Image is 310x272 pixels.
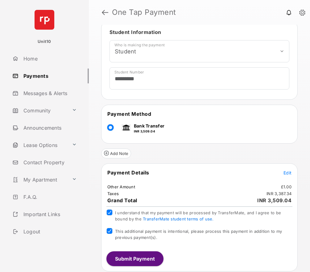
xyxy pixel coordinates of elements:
[110,29,161,35] span: Student Information
[107,191,119,196] td: Taxes
[10,190,89,204] a: F.A.Q.
[38,39,51,45] p: Unit10
[143,216,213,221] a: TransferMate student terms of use.
[10,69,89,83] a: Payments
[101,149,131,158] button: Add Note
[106,251,163,266] button: Submit Payment
[107,184,135,190] td: Other Amount
[115,210,281,221] span: I understand that my payment will be processed by TransferMate, and I agree to be bound by the
[283,169,291,176] button: Edit
[283,170,291,175] span: Edit
[10,51,89,66] a: Home
[281,184,292,190] td: £1.00
[10,86,89,101] a: Messages & Alerts
[266,191,292,196] td: INR 3,387.34
[10,155,89,170] a: Contact Property
[10,207,79,222] a: Important Links
[134,129,164,134] p: INR 3,509.04
[10,138,69,153] a: Lease Options
[107,197,137,203] span: Grand Total
[112,9,300,16] strong: One Tap Payment
[10,103,69,118] a: Community
[35,10,54,30] img: svg+xml;base64,PHN2ZyB4bWxucz0iaHR0cDovL3d3dy53My5vcmcvMjAwMC9zdmciIHdpZHRoPSI2NCIgaGVpZ2h0PSI2NC...
[10,120,89,135] a: Announcements
[115,229,282,240] span: This additional payment is intentional, please process this payment in addition to my previous pa...
[122,124,131,131] img: bank.png
[107,169,149,176] span: Payment Details
[10,224,89,239] a: Logout
[257,197,291,203] span: INR 3,509.04
[107,111,151,117] span: Payment Method
[10,172,69,187] a: My Apartment
[134,123,164,129] p: Bank Transfer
